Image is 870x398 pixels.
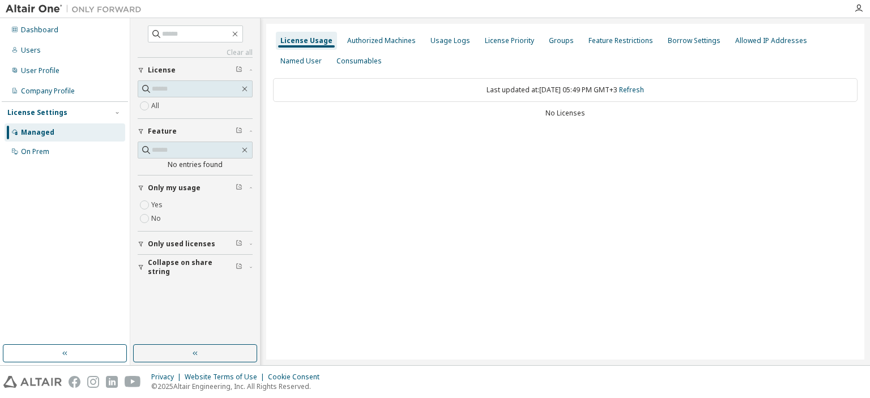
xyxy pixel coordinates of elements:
div: Groups [549,36,574,45]
label: No [151,212,163,225]
div: Managed [21,128,54,137]
div: No Licenses [273,109,858,118]
img: youtube.svg [125,376,141,388]
span: Clear filter [236,183,242,192]
div: Company Profile [21,87,75,96]
div: Consumables [336,57,382,66]
div: License Usage [280,36,332,45]
div: No entries found [138,160,253,169]
span: Clear filter [236,263,242,272]
span: Feature [148,127,177,136]
a: Refresh [619,85,644,95]
div: Borrow Settings [668,36,720,45]
span: Only used licenses [148,239,215,249]
img: Altair One [6,3,147,15]
div: Cookie Consent [268,373,326,382]
img: instagram.svg [87,376,99,388]
span: Clear filter [236,66,242,75]
div: Feature Restrictions [588,36,653,45]
div: On Prem [21,147,49,156]
div: Named User [280,57,322,66]
div: Privacy [151,373,185,382]
span: Collapse on share string [148,258,236,276]
button: Only my usage [138,176,253,200]
span: Clear filter [236,239,242,249]
div: User Profile [21,66,59,75]
div: Allowed IP Addresses [735,36,807,45]
span: License [148,66,176,75]
img: facebook.svg [69,376,80,388]
button: Only used licenses [138,232,253,256]
button: Feature [138,119,253,144]
img: altair_logo.svg [3,376,62,388]
span: Clear filter [236,127,242,136]
button: Collapse on share string [138,255,253,280]
div: Dashboard [21,25,58,35]
button: License [138,58,253,83]
label: All [151,99,161,113]
div: Last updated at: [DATE] 05:49 PM GMT+3 [273,78,858,102]
a: Clear all [138,48,253,57]
div: License Settings [7,108,67,117]
div: Usage Logs [430,36,470,45]
div: Users [21,46,41,55]
div: Authorized Machines [347,36,416,45]
span: Only my usage [148,183,201,192]
div: Website Terms of Use [185,373,268,382]
label: Yes [151,198,165,212]
p: © 2025 Altair Engineering, Inc. All Rights Reserved. [151,382,326,391]
div: License Priority [485,36,534,45]
img: linkedin.svg [106,376,118,388]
